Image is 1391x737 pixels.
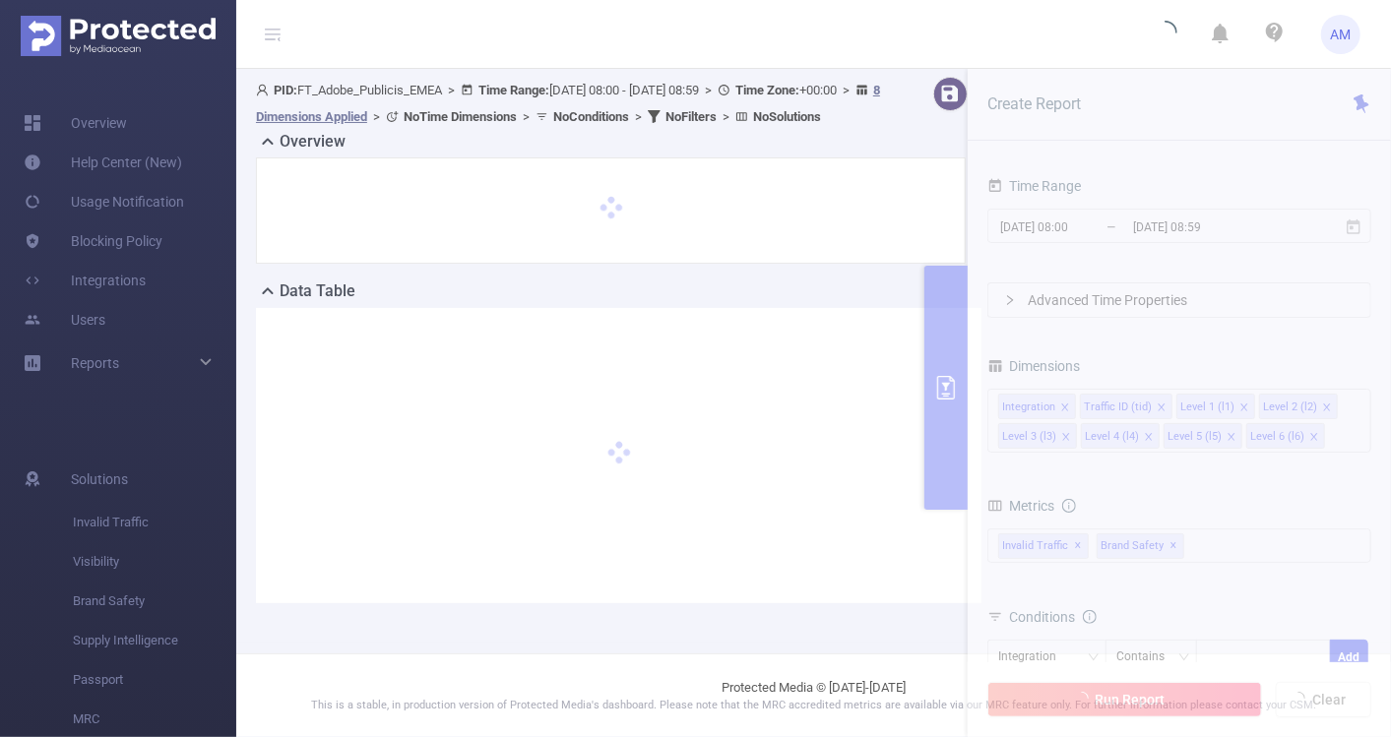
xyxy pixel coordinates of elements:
[21,16,216,56] img: Protected Media
[285,698,1342,714] p: This is a stable, in production version of Protected Media's dashboard. Please note that the MRC ...
[71,355,119,371] span: Reports
[1154,21,1177,48] i: icon: loading
[73,542,236,582] span: Visibility
[256,83,880,124] span: FT_Adobe_Publicis_EMEA [DATE] 08:00 - [DATE] 08:59 +00:00
[24,143,182,182] a: Help Center (New)
[24,182,184,221] a: Usage Notification
[73,582,236,621] span: Brand Safety
[735,83,799,97] b: Time Zone:
[1331,15,1352,54] span: AM
[236,653,1391,737] footer: Protected Media © [DATE]-[DATE]
[71,343,119,383] a: Reports
[442,83,461,97] span: >
[71,460,128,499] span: Solutions
[24,221,162,261] a: Blocking Policy
[837,83,855,97] span: >
[699,83,718,97] span: >
[517,109,536,124] span: >
[367,109,386,124] span: >
[256,84,274,96] i: icon: user
[629,109,648,124] span: >
[665,109,717,124] b: No Filters
[73,621,236,660] span: Supply Intelligence
[753,109,821,124] b: No Solutions
[24,300,105,339] a: Users
[73,503,236,542] span: Invalid Traffic
[274,83,297,97] b: PID:
[553,109,629,124] b: No Conditions
[73,660,236,700] span: Passport
[24,103,127,143] a: Overview
[280,279,355,303] h2: Data Table
[24,261,146,300] a: Integrations
[478,83,549,97] b: Time Range:
[280,130,346,154] h2: Overview
[717,109,735,124] span: >
[404,109,517,124] b: No Time Dimensions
